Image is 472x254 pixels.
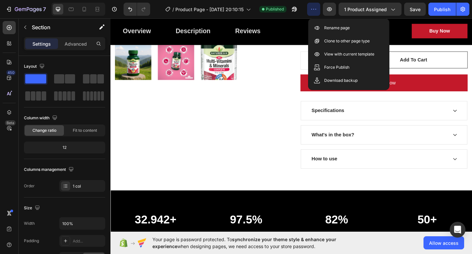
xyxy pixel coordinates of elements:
div: 450 [6,70,16,75]
p: Products have reached consumers [6,232,92,247]
p: Advanced [65,40,87,47]
button: Buy it now [206,62,388,81]
span: Change ratio [32,127,56,133]
p: 97.5% [104,213,191,228]
div: Columns management [24,165,75,174]
span: Your page is password protected. To when designing pages, we need access to your store password. [152,236,362,250]
p: 7 [43,5,46,13]
span: synchronize your theme style & enhance your experience [152,237,336,249]
button: 1 product assigned [339,3,402,16]
button: Save [404,3,426,16]
div: Open Intercom Messenger [450,222,465,238]
div: Padding [24,238,39,244]
input: Auto [60,218,105,229]
button: Buy Now [328,7,388,23]
p: Recommended by 50+ recovery experts [301,232,388,247]
button: Add to cart [271,37,388,56]
button: decrement [207,37,226,57]
p: Force Publish [324,64,349,71]
div: What's in the box? [218,123,266,133]
p: Rename page [324,25,350,31]
div: 12 [25,143,104,152]
input: quantity [226,37,246,57]
span: Fit to content [73,127,97,133]
p: Download backup [324,77,358,84]
div: Buy Now [347,11,369,19]
div: Publish [434,6,450,13]
p: Satisfied customers and five-star reviews [104,232,191,247]
div: Add to cart [315,42,344,50]
div: Beta [5,120,16,126]
div: Width [24,220,35,226]
button: Publish [428,3,456,16]
div: How to use [218,149,247,159]
p: Section [32,23,86,31]
span: / [172,6,174,13]
div: Order [24,183,35,189]
p: 32.942+ [6,213,92,228]
button: increment [246,37,265,57]
p: Settings [32,40,51,47]
div: Specifications [218,97,255,106]
span: Save [410,7,421,12]
div: Add... [73,238,104,244]
span: Published [266,6,284,12]
div: Buy it now [285,67,310,75]
p: 50+ [301,213,388,228]
div: Layout [24,62,46,71]
div: Column width [24,114,59,123]
div: 1 col [73,183,104,189]
p: View with current template [324,51,374,58]
p: 82% [203,213,289,228]
button: Allow access [423,236,464,249]
button: 7 [3,3,49,16]
span: 1 product assigned [344,6,387,13]
p: Feedback on instant body relaxation [203,232,289,247]
p: Clone to other page type [324,38,370,44]
span: Allow access [429,240,459,246]
iframe: Design area [110,17,472,232]
div: Size [24,204,41,213]
span: Product Page - [DATE] 20:10:15 [175,6,244,13]
div: Undo/Redo [124,3,150,16]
